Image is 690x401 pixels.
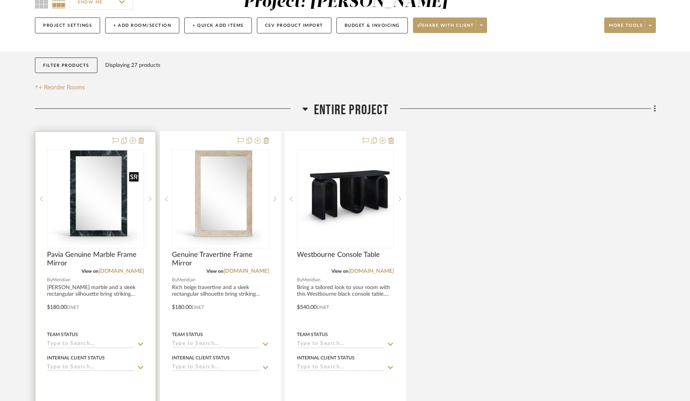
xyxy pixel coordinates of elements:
input: Type to Search… [47,341,135,348]
div: Team Status [47,331,78,338]
img: Genuine Travertine Frame Mirror [174,150,267,248]
div: Internal Client Status [172,354,230,361]
button: CSV Product Import [257,17,331,33]
span: View on [81,269,99,274]
span: By [172,276,177,284]
div: 0 [297,150,394,248]
span: More tools [609,23,643,34]
input: Type to Search… [172,341,260,348]
button: Share with client [413,17,487,33]
img: Pavia Genuine Marble Frame Mirror [49,150,142,248]
span: Entire Project [314,102,388,119]
span: Meridian [302,276,321,284]
input: Type to Search… [47,364,135,371]
button: Budget & Invoicing [336,17,408,33]
span: Meridian [52,276,71,284]
a: [DOMAIN_NAME] [348,268,394,274]
img: Westbourne Console Table [298,170,393,228]
a: [DOMAIN_NAME] [99,268,144,274]
input: Type to Search… [297,341,385,348]
button: Project Settings [35,17,100,33]
span: Meridian [177,276,196,284]
div: 0 [172,150,269,248]
span: View on [206,269,224,274]
span: Pavia Genuine Marble Frame Mirror [47,251,144,268]
div: Displaying 27 products [105,58,160,73]
div: Team Status [172,331,203,338]
div: 0 [47,150,144,248]
button: Filter Products [35,58,97,73]
div: Internal Client Status [297,354,355,361]
span: Reorder Rooms [44,83,85,92]
input: Type to Search… [297,364,385,371]
span: Westbourne Console Table [297,251,380,259]
span: View on [331,269,348,274]
div: Internal Client Status [47,354,105,361]
span: By [297,276,302,284]
button: More tools [604,17,656,33]
span: By [47,276,52,284]
input: Type to Search… [172,364,260,371]
span: Share with client [418,23,474,34]
div: Team Status [297,331,328,338]
button: Reorder Rooms [35,83,85,92]
button: + Add Room/Section [105,17,179,33]
a: [DOMAIN_NAME] [224,268,269,274]
button: + Quick Add Items [184,17,252,33]
span: Genuine Travertine Frame Mirror [172,251,269,268]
